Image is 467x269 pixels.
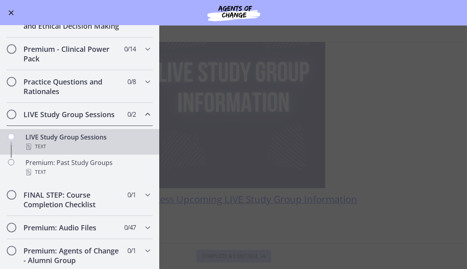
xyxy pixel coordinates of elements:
[6,8,16,18] button: Enable menu
[127,77,136,86] span: 0 / 8
[25,142,150,151] div: Text
[25,167,150,177] div: Text
[25,158,150,177] div: Premium: Past Study Groups
[186,3,281,22] img: Agents of Change
[23,77,121,96] h2: Practice Questions and Rationales
[124,44,136,54] span: 0 / 14
[23,246,121,265] h2: Premium: Agents of Change - Alumni Group
[127,190,136,200] span: 0 / 1
[124,223,136,232] span: 0 / 47
[25,132,150,151] div: LIVE Study Group Sessions
[23,190,121,209] h2: FINAL STEP: Course Completion Checklist
[23,110,121,119] h2: LIVE Study Group Sessions
[127,110,136,119] span: 0 / 2
[23,223,121,232] h2: Premium: Audio Files
[127,246,136,255] span: 0 / 1
[23,44,121,63] h2: Premium - Clinical Power Pack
